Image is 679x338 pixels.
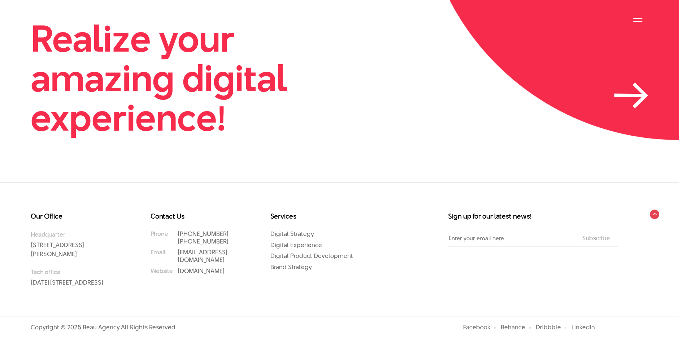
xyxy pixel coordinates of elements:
[580,235,612,241] input: Subscribe
[31,19,648,137] a: Realize your amazing digital experience!
[31,19,356,137] h2: Realize your amazing digital experience!
[463,323,490,332] a: Facebook
[151,230,168,238] small: Phone
[178,237,229,246] a: [PHONE_NUMBER]
[151,267,173,275] small: Website
[270,241,322,249] a: Digital Experience
[31,268,122,276] small: Tech office
[31,213,122,220] h3: Our Office
[178,229,229,238] a: [PHONE_NUMBER]
[31,268,122,287] p: [DATE][STREET_ADDRESS]
[270,213,361,220] h3: Services
[178,267,225,275] a: [DOMAIN_NAME]
[178,248,228,264] a: [EMAIL_ADDRESS][DOMAIN_NAME]
[501,323,525,332] a: Behance
[448,213,618,220] h3: Sign up for our latest news!
[31,230,122,239] small: Headquarter
[151,213,241,220] h3: Contact Us
[151,249,165,256] small: Email
[31,324,177,331] p: Copyright © 2025 Beau Agency. All Rights Reserved.
[448,230,574,246] input: Enter your email here
[571,323,595,332] a: Linkedin
[270,263,312,271] a: Brand Strategy
[31,230,122,259] p: [STREET_ADDRESS][PERSON_NAME]
[536,323,561,332] a: Dribbble
[270,229,314,238] a: Digital Strategy
[270,251,353,260] a: Digital Product Development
